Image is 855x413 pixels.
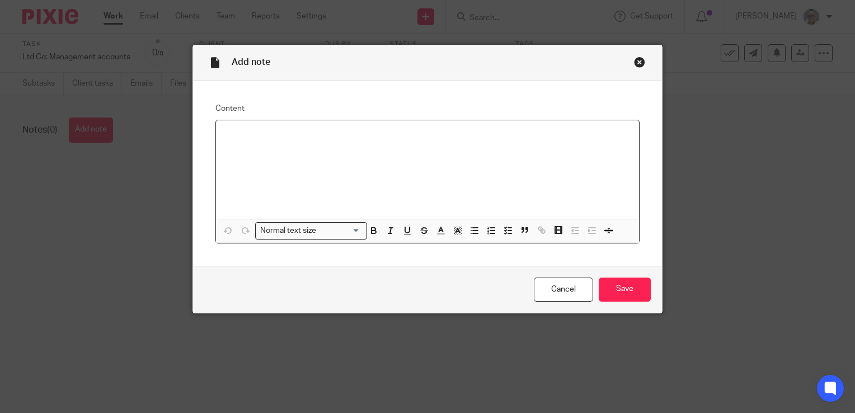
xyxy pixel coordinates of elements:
div: Search for option [255,222,367,240]
span: Add note [232,58,270,67]
a: Cancel [534,278,593,302]
label: Content [215,103,640,114]
div: Close this dialog window [634,57,645,68]
input: Save [599,278,651,302]
span: Normal text size [258,225,319,237]
input: Search for option [320,225,360,237]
